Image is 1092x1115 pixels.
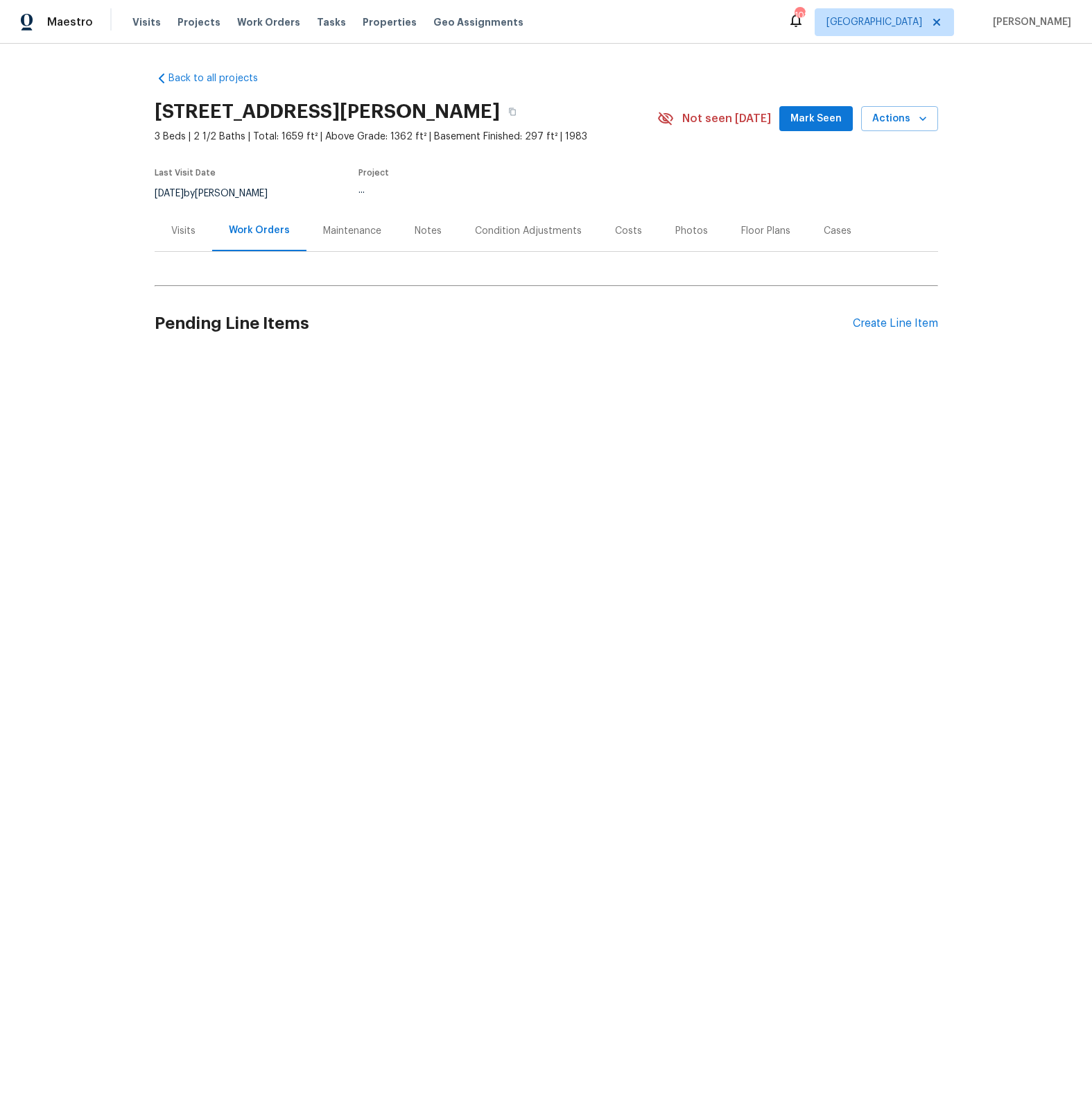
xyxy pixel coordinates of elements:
span: [GEOGRAPHIC_DATA] [826,15,922,29]
div: Cases [824,224,851,238]
div: Create Line Item [853,317,938,330]
div: Visits [171,224,196,238]
span: Actions [872,110,927,128]
div: Condition Adjustments [475,224,582,238]
span: [PERSON_NAME] [987,15,1071,29]
span: 3 Beds | 2 1/2 Baths | Total: 1659 ft² | Above Grade: 1362 ft² | Basement Finished: 297 ft² | 1983 [155,130,657,144]
div: Costs [615,224,642,238]
span: [DATE] [155,189,184,198]
div: Floor Plans [741,224,790,238]
span: Projects [177,15,220,29]
a: Back to all projects [155,71,288,85]
button: Copy Address [500,99,525,124]
div: 102 [795,8,804,22]
div: Photos [675,224,708,238]
span: Maestro [47,15,93,29]
span: Work Orders [237,15,300,29]
button: Mark Seen [779,106,853,132]
span: Tasks [317,17,346,27]
h2: [STREET_ADDRESS][PERSON_NAME] [155,105,500,119]
div: Notes [415,224,442,238]
span: Visits [132,15,161,29]
div: ... [358,185,625,195]
div: Maintenance [323,224,381,238]
span: Not seen [DATE] [682,112,771,126]
div: Work Orders [229,223,290,237]
button: Actions [861,106,938,132]
div: by [PERSON_NAME] [155,185,284,202]
span: Mark Seen [790,110,842,128]
h2: Pending Line Items [155,291,853,356]
span: Properties [363,15,417,29]
span: Geo Assignments [433,15,523,29]
span: Project [358,169,389,177]
span: Last Visit Date [155,169,216,177]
